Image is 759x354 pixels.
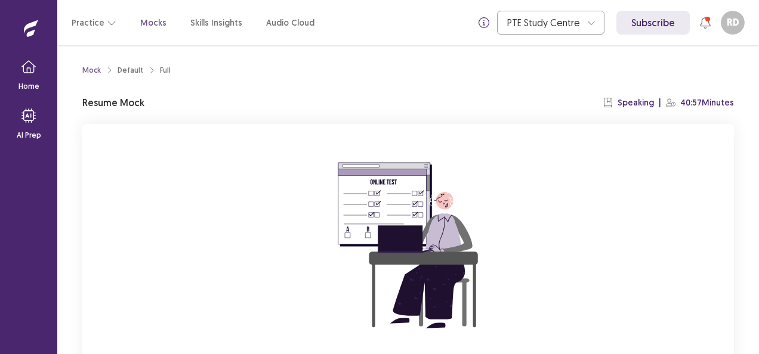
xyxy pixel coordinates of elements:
[18,81,39,92] p: Home
[17,130,41,141] p: AI Prep
[72,12,116,33] button: Practice
[160,65,171,76] div: Full
[616,11,690,35] a: Subscribe
[190,17,242,29] a: Skills Insights
[266,17,314,29] a: Audio Cloud
[82,65,171,76] nav: breadcrumb
[659,97,661,109] p: |
[82,95,144,110] p: Resume Mock
[507,11,581,34] div: PTE Study Centre
[140,17,166,29] a: Mocks
[118,65,143,76] div: Default
[618,97,654,109] p: Speaking
[473,12,495,33] button: info
[301,138,516,353] img: attend-mock
[721,11,745,35] button: RD
[82,65,101,76] a: Mock
[680,97,734,109] p: 40:57 Minutes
